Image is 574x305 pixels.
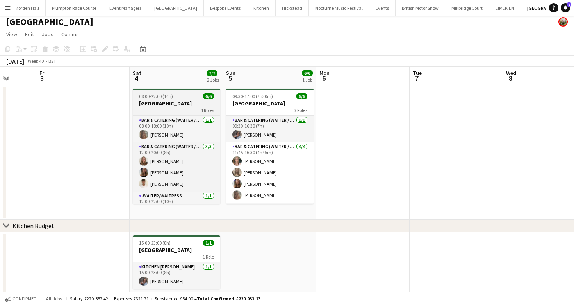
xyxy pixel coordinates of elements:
span: 8 [505,74,516,83]
button: Confirmed [4,294,38,303]
span: Jobs [42,31,53,38]
span: 2 [567,2,571,7]
app-card-role: Bar & Catering (Waiter / waitress)1/108:00-18:00 (10h)[PERSON_NAME] [133,116,220,142]
a: View [3,29,20,39]
button: Hickstead [276,0,309,16]
span: 6/6 [302,70,313,76]
button: Events [369,0,396,16]
a: 2 [561,3,570,12]
div: 1 Job [302,77,312,83]
span: 4 Roles [201,107,214,113]
button: Morden Hall [9,0,46,16]
span: Comms [61,31,79,38]
span: Sun [226,69,235,76]
app-card-role: Bar & Catering (Waiter / waitress)4/411:45-16:30 (4h45m)[PERSON_NAME][PERSON_NAME][PERSON_NAME][P... [226,142,314,203]
span: Week 40 [26,58,45,64]
app-job-card: 08:00-22:00 (14h)6/6[GEOGRAPHIC_DATA]4 RolesBar & Catering (Waiter / waitress)1/108:00-18:00 (10h... [133,89,220,204]
app-card-role: Bar & Catering (Waiter / waitress)1/109:30-16:30 (7h)[PERSON_NAME] [226,116,314,142]
div: 2 Jobs [207,77,219,83]
span: 3 Roles [294,107,307,113]
div: Kitchen Budget [12,222,54,230]
span: 08:00-22:00 (14h) [139,93,173,99]
button: Millbridge Court [445,0,489,16]
button: Nocturne Music Festival [309,0,369,16]
app-card-role: Kitchen [PERSON_NAME]1/115:00-23:00 (8h)[PERSON_NAME] [133,262,220,289]
span: Fri [39,69,46,76]
div: Salary £220 557.42 + Expenses £321.71 + Subsistence £54.00 = [70,296,260,301]
div: BST [48,58,56,64]
span: 5 [225,74,235,83]
button: [GEOGRAPHIC_DATA] [148,0,204,16]
h3: [GEOGRAPHIC_DATA] [133,100,220,107]
a: Edit [22,29,37,39]
span: Mon [319,69,330,76]
span: 6/6 [296,93,307,99]
span: 1/1 [203,240,214,246]
h3: [GEOGRAPHIC_DATA] [226,100,314,107]
span: 1 Role [203,254,214,260]
app-card-role: Bar & Catering (Waiter / waitress)3/312:00-20:00 (8h)[PERSON_NAME][PERSON_NAME][PERSON_NAME] [133,142,220,192]
span: View [6,31,17,38]
span: 4 [132,74,141,83]
app-job-card: 09:30-17:00 (7h30m)6/6[GEOGRAPHIC_DATA]3 RolesBar & Catering (Waiter / waitress)1/109:30-16:30 (7... [226,89,314,204]
button: Event Managers [103,0,148,16]
span: Edit [25,31,34,38]
a: Comms [58,29,82,39]
span: 09:30-17:00 (7h30m) [232,93,273,99]
app-job-card: 15:00-23:00 (8h)1/1[GEOGRAPHIC_DATA]1 RoleKitchen [PERSON_NAME]1/115:00-23:00 (8h)[PERSON_NAME] [133,235,220,289]
span: 6/6 [203,93,214,99]
button: Plumpton Race Course [46,0,103,16]
h3: [GEOGRAPHIC_DATA] [133,246,220,254]
span: 6 [318,74,330,83]
span: 15:00-23:00 (8h) [139,240,171,246]
span: Tue [413,69,422,76]
span: 7 [412,74,422,83]
span: 3 [38,74,46,83]
app-card-role: -Waiter/Waitress1/112:00-22:00 (10h) [133,192,220,218]
div: [DATE] [6,57,24,65]
button: Kitchen [247,0,276,16]
span: Sat [133,69,141,76]
span: Total Confirmed £220 933.13 [197,296,260,301]
button: LIMEKILN [489,0,521,16]
button: Bespoke Events [204,0,247,16]
span: Confirmed [12,296,37,301]
button: British Motor Show [396,0,445,16]
h1: [GEOGRAPHIC_DATA] [6,16,93,28]
a: Jobs [39,29,57,39]
span: Wed [506,69,516,76]
app-user-avatar: Staffing Manager [558,17,568,27]
span: All jobs [45,296,63,301]
span: 7/7 [207,70,217,76]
